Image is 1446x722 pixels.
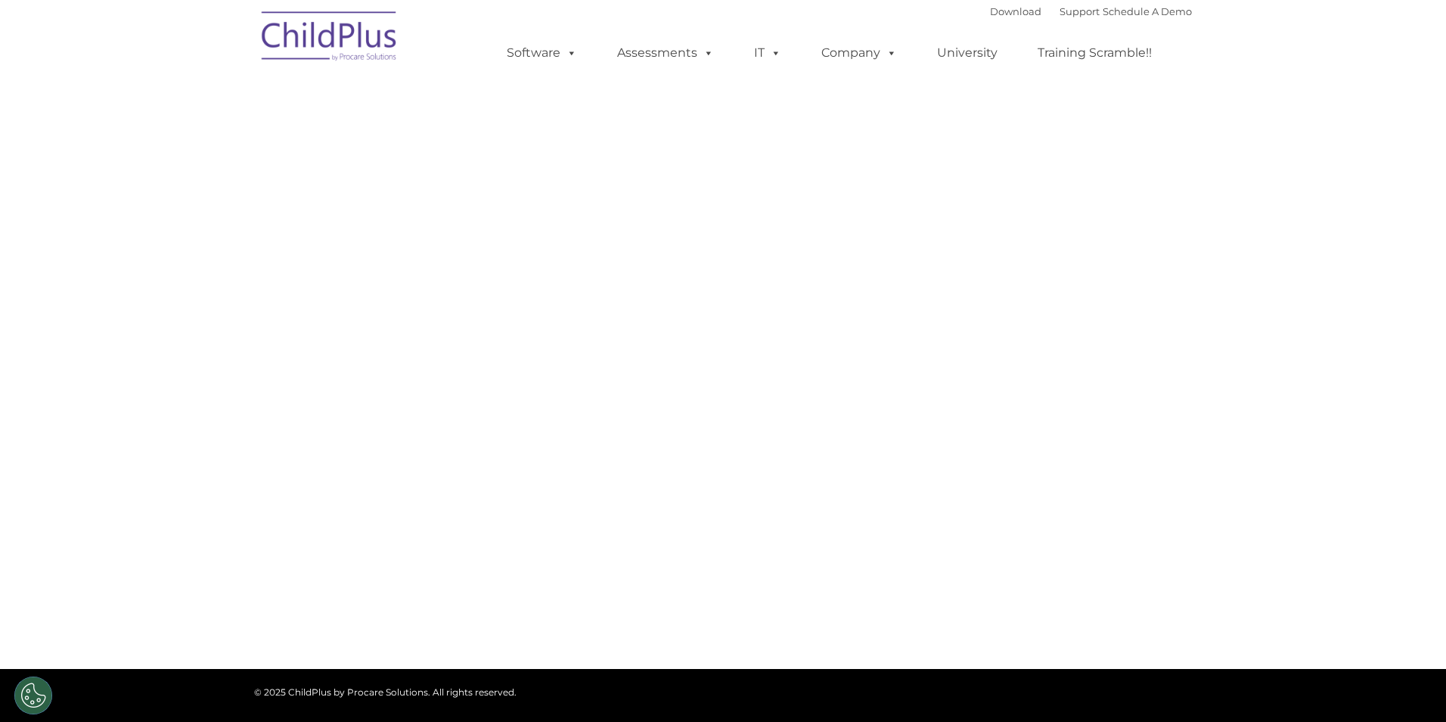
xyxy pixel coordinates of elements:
[254,1,405,76] img: ChildPlus by Procare Solutions
[14,677,52,714] button: Cookies Settings
[602,38,729,68] a: Assessments
[1103,5,1192,17] a: Schedule A Demo
[922,38,1013,68] a: University
[806,38,912,68] a: Company
[739,38,796,68] a: IT
[1060,5,1100,17] a: Support
[990,5,1041,17] a: Download
[254,686,517,698] span: © 2025 ChildPlus by Procare Solutions. All rights reserved.
[492,38,592,68] a: Software
[990,5,1192,17] font: |
[1022,38,1167,68] a: Training Scramble!!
